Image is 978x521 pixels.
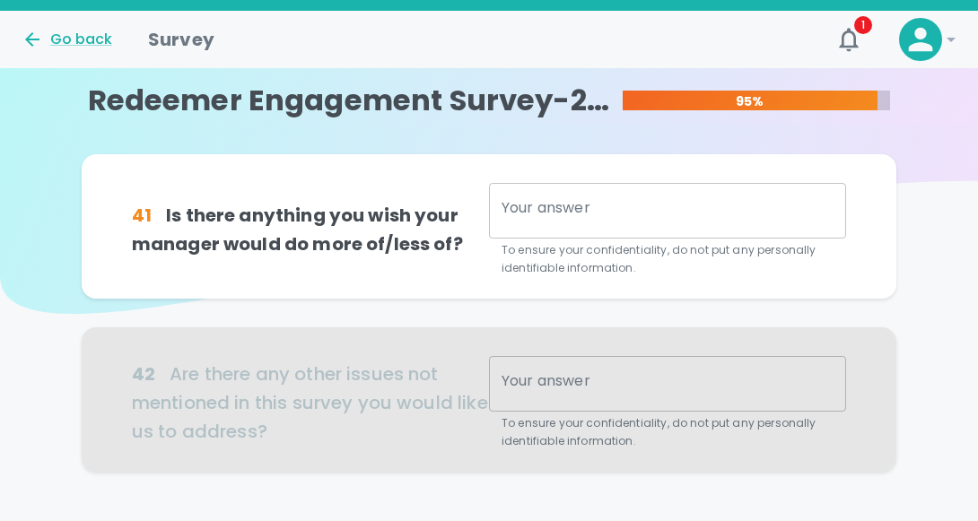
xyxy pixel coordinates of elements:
[132,201,489,258] h6: Is there anything you wish your manager would do more of/less of?
[827,18,870,61] button: 1
[854,16,872,34] span: 1
[148,25,214,54] h1: Survey
[22,29,112,50] button: Go back
[623,92,877,110] p: 95%
[132,201,152,230] div: 41
[88,82,624,118] h4: Redeemer Engagement Survey-2025
[502,241,834,277] p: To ensure your confidentiality, do not put any personally identifiable information.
